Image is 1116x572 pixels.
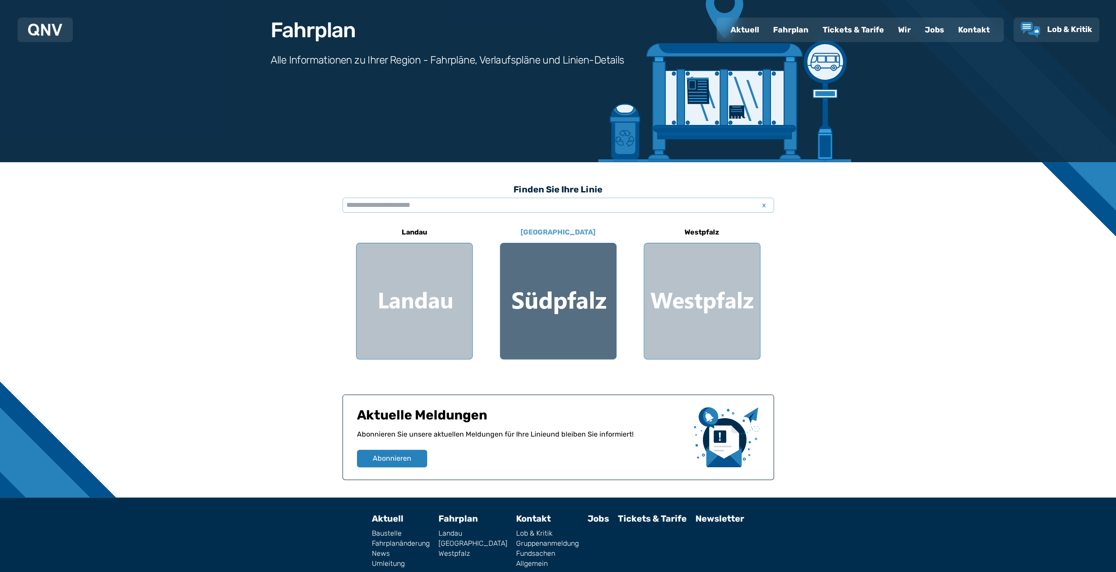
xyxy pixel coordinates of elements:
a: Kontakt [951,18,997,41]
a: Westpfalz [439,550,507,557]
a: Fundsachen [516,550,579,557]
a: Tickets & Tarife [816,18,891,41]
a: Gruppenanmeldung [516,540,579,547]
a: Aktuell [724,18,766,41]
h3: Alle Informationen zu Ihrer Region - Fahrpläne, Verlaufspläne und Linien-Details [271,53,624,67]
a: Umleitung [372,560,430,567]
h1: Fahrplan [271,20,356,41]
h6: Westpfalz [681,225,723,239]
a: Tickets & Tarife [618,513,687,524]
img: QNV Logo [28,24,62,36]
h1: Aktuelle Meldungen [357,407,687,429]
a: News [372,550,430,557]
a: [GEOGRAPHIC_DATA] [439,540,507,547]
a: Landau Region Landau [356,222,473,359]
a: Jobs [588,513,609,524]
a: Allgemein [516,560,579,567]
a: Landau [439,530,507,537]
a: Wir [891,18,918,41]
p: Abonnieren Sie unsere aktuellen Meldungen für Ihre Linie und bleiben Sie informiert! [357,429,687,450]
a: Westpfalz Region Westpfalz [644,222,760,359]
img: newsletter [694,407,759,467]
a: Kontakt [516,513,551,524]
a: Fahrplan [439,513,478,524]
a: Newsletter [695,513,744,524]
a: [GEOGRAPHIC_DATA] Region Südpfalz [500,222,617,359]
h3: Finden Sie Ihre Linie [342,180,774,199]
span: x [758,200,770,210]
a: QNV Logo [28,21,62,39]
a: Baustelle [372,530,430,537]
a: Jobs [918,18,951,41]
a: Lob & Kritik [1020,22,1092,38]
span: Lob & Kritik [1047,25,1092,34]
a: Aktuell [372,513,403,524]
a: Lob & Kritik [516,530,579,537]
button: Abonnieren [357,450,427,467]
a: Fahrplan [766,18,816,41]
h6: Landau [398,225,431,239]
h6: [GEOGRAPHIC_DATA] [517,225,599,239]
a: Fahrplanänderung [372,540,430,547]
span: Abonnieren [373,453,411,464]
